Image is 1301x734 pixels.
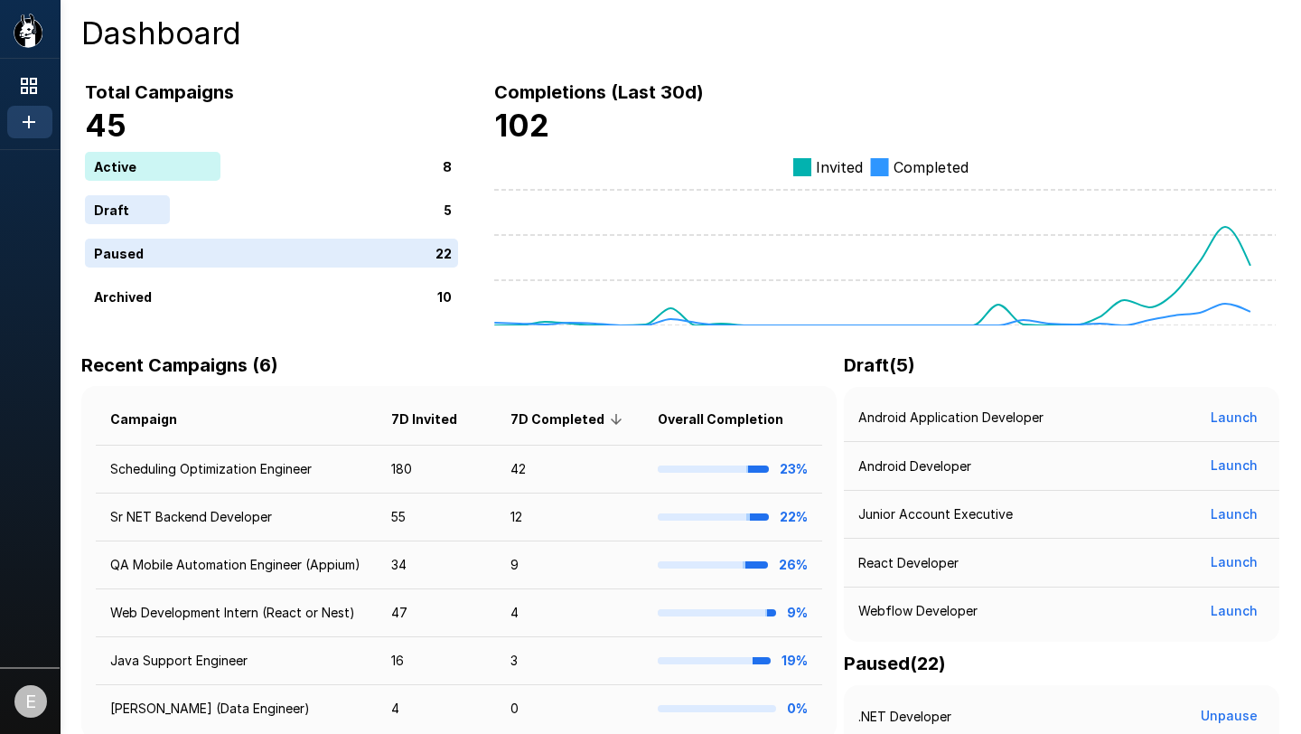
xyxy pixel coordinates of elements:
[81,14,1279,52] h4: Dashboard
[787,605,808,620] b: 9%
[96,541,377,589] td: QA Mobile Automation Engineer (Appium)
[377,446,496,494] td: 180
[496,685,643,733] td: 0
[496,494,643,541] td: 12
[496,541,643,589] td: 9
[96,685,377,733] td: [PERSON_NAME] (Data Engineer)
[858,708,951,726] p: .NET Developer
[96,637,377,685] td: Java Support Engineer
[858,602,978,620] p: Webflow Developer
[779,557,808,572] b: 26%
[858,457,971,475] p: Android Developer
[444,200,452,219] p: 5
[858,409,1044,427] p: Android Application Developer
[844,653,946,674] b: Paused ( 22 )
[1203,401,1265,435] button: Launch
[1203,449,1265,483] button: Launch
[96,446,377,494] td: Scheduling Optimization Engineer
[782,653,808,668] b: 19%
[443,156,452,175] p: 8
[1193,700,1265,733] button: Unpause
[494,81,704,103] b: Completions (Last 30d)
[377,589,496,637] td: 47
[658,409,807,430] span: Overall Completion
[1203,595,1265,628] button: Launch
[780,509,808,524] b: 22%
[81,354,278,376] b: Recent Campaigns (6)
[496,589,643,637] td: 4
[377,494,496,541] td: 55
[844,354,915,376] b: Draft ( 5 )
[377,685,496,733] td: 4
[110,409,201,430] span: Campaign
[496,446,643,494] td: 42
[96,589,377,637] td: Web Development Intern (React or Nest)
[1203,498,1265,532] button: Launch
[437,287,452,306] p: 10
[496,637,643,685] td: 3
[85,81,234,103] b: Total Campaigns
[85,107,126,144] b: 45
[1203,546,1265,579] button: Launch
[780,461,808,476] b: 23%
[377,541,496,589] td: 34
[858,554,959,572] p: React Developer
[377,637,496,685] td: 16
[391,409,481,430] span: 7D Invited
[787,701,808,716] b: 0%
[435,243,452,262] p: 22
[96,494,377,541] td: Sr NET Backend Developer
[494,107,549,144] b: 102
[510,409,628,430] span: 7D Completed
[858,505,1013,523] p: Junior Account Executive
